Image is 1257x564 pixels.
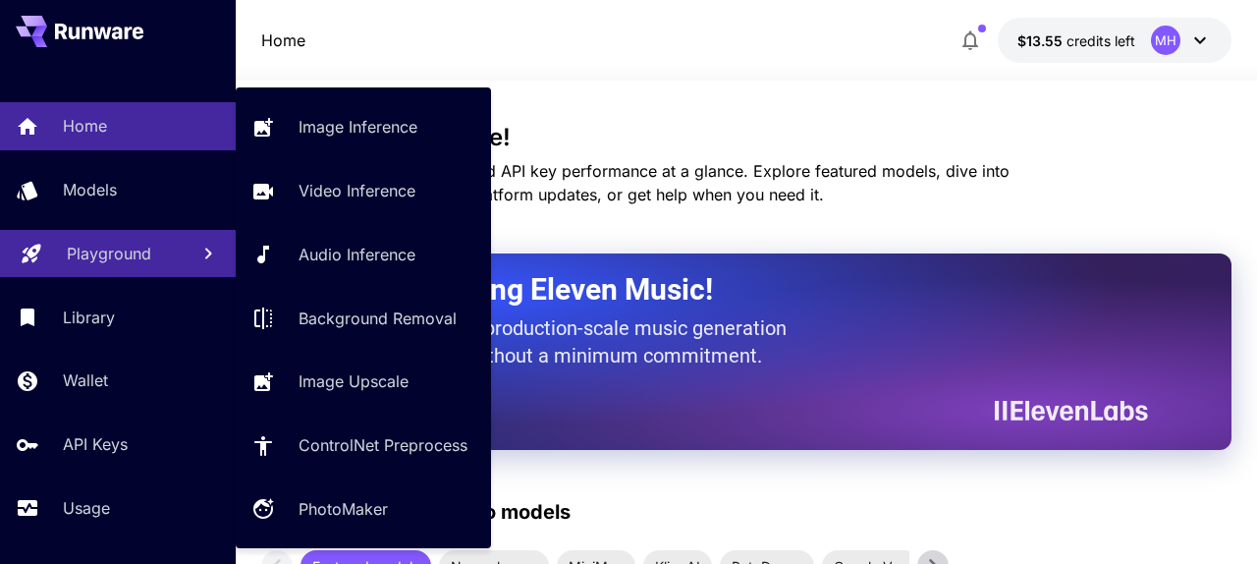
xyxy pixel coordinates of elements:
p: PhotoMaker [299,497,388,521]
p: Usage [63,496,110,520]
a: PhotoMaker [236,485,491,534]
a: Image Inference [236,103,491,151]
button: $13.54971 [998,18,1231,63]
p: Home [261,28,305,52]
nav: breadcrumb [261,28,305,52]
p: Audio Inference [299,243,415,266]
span: $13.55 [1017,32,1066,49]
p: Image Inference [299,115,417,139]
p: Models [63,178,117,201]
h2: Now Supporting Eleven Music! [310,271,1133,309]
a: Background Removal [236,294,491,342]
p: Video Inference [299,179,415,202]
div: $13.54971 [1017,30,1135,51]
a: ControlNet Preprocess [236,422,491,470]
div: MH [1151,26,1180,55]
h3: Welcome to Runware! [261,124,1231,151]
p: Playground [67,242,151,265]
p: Library [63,306,115,329]
a: Audio Inference [236,231,491,279]
span: credits left [1066,32,1135,49]
span: Check out your usage stats and API key performance at a glance. Explore featured models, dive int... [261,161,1010,204]
p: Wallet [63,368,108,392]
p: API Keys [63,432,128,456]
a: Video Inference [236,167,491,215]
p: Home [63,114,107,138]
a: Image Upscale [236,358,491,406]
p: Background Removal [299,307,457,330]
p: ControlNet Preprocess [299,433,467,457]
p: The only way to get production-scale music generation from Eleven Labs without a minimum commitment. [310,314,801,369]
p: Image Upscale [299,369,409,393]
